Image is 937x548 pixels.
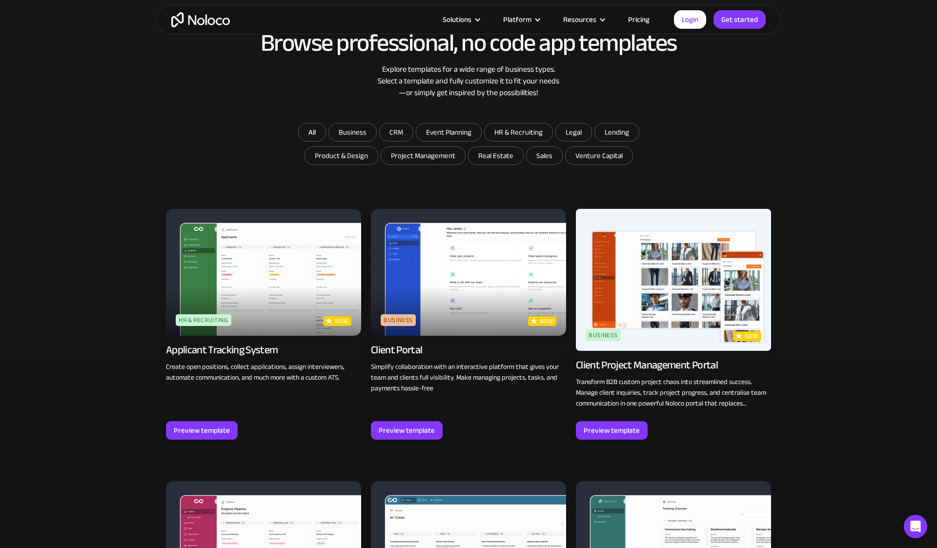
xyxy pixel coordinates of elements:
div: Platform [503,13,531,26]
a: home [171,12,230,27]
div: Preview template [379,424,435,437]
div: HR & Recruiting [176,314,231,326]
form: Email Form [273,123,664,167]
div: Solutions [430,13,491,26]
div: Client Project Management Portal [576,358,718,372]
div: Explore templates for a wide range of business types. Select a template and fully customize it to... [166,63,771,99]
div: Business [586,329,621,341]
div: Platform [491,13,551,26]
a: Get started [713,10,766,29]
div: Preview template [174,424,230,437]
p: new [745,331,758,341]
a: BusinessnewClient Project Management PortalTransform B2B custom project chaos into streamlined su... [576,204,771,440]
p: new [540,316,553,326]
a: Pricing [616,13,662,26]
div: Preview template [584,424,640,437]
div: Open Intercom Messenger [904,515,927,538]
a: BusinessnewClient PortalSimplify collaboration with an interactive platform that gives your team ... [371,204,566,440]
div: Applicant Tracking System [166,343,278,357]
h2: Browse professional, no code app templates [166,30,771,56]
div: Business [381,314,416,326]
div: Client Portal [371,343,422,357]
a: HR & RecruitingnewApplicant Tracking SystemCreate open positions, collect applications, assign in... [166,204,361,440]
p: Transform B2B custom project chaos into streamlined success. Manage client inquiries, track proje... [576,377,771,409]
p: Create open positions, collect applications, assign interviewers, automate communication, and muc... [166,362,361,383]
div: Resources [563,13,596,26]
p: new [335,316,348,326]
p: Simplify collaboration with an interactive platform that gives your team and clients full visibil... [371,362,566,394]
div: Resources [551,13,616,26]
div: Solutions [443,13,471,26]
a: Login [674,10,706,29]
a: All [298,123,326,142]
